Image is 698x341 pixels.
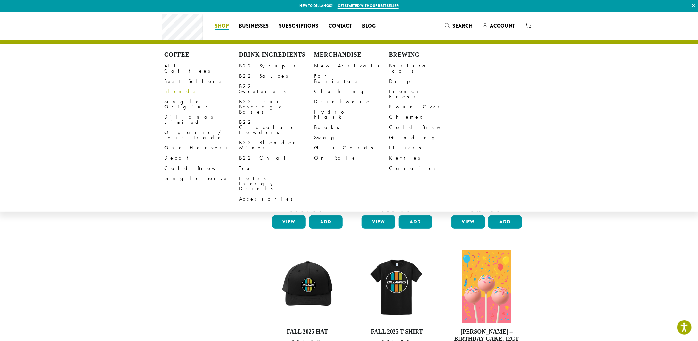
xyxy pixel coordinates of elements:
a: New Arrivals [314,61,389,71]
span: Contact [329,22,352,30]
a: View [451,215,485,229]
a: Drip [389,76,464,86]
a: B22 Blender Mixes [239,138,314,153]
a: Organic / Fair Trade [164,127,239,143]
a: On Sale [314,153,389,163]
img: Birthday-Cake.png [462,250,511,323]
a: Grinding [389,132,464,143]
span: Search [452,22,473,29]
a: Dillanos Limited [164,112,239,127]
a: Books [314,122,389,132]
a: Blends [164,86,239,97]
a: View [362,215,395,229]
a: Barista Tools [389,61,464,76]
a: Decaf [164,153,239,163]
img: DCR-Retro-Three-Strip-Circle-Tee-Fall-WEB-scaled.jpg [360,250,434,323]
button: Add [399,215,432,229]
a: B22 Chocolate Powders [239,117,314,138]
button: Add [309,215,343,229]
a: Get started with our best seller [338,3,399,9]
a: View [272,215,306,229]
a: B22 Fruit Beverage Bases [239,97,314,117]
a: Pour Over [389,102,464,112]
a: Cold Brew [389,122,464,132]
a: Shop [210,21,234,31]
a: B22 Sweeteners [239,81,314,97]
a: Tea [239,163,314,173]
a: Bodum Electric Water Kettle $25.00 [360,111,434,213]
a: Single Serve [164,173,239,184]
a: Clothing [314,86,389,97]
a: Lotus Energy Drinks [239,173,314,194]
a: Carafes [389,163,464,173]
a: Hydro Flask [314,107,389,122]
img: DCR-Retro-Three-Strip-Circle-Patch-Trucker-Hat-Fall-WEB-scaled.jpg [271,250,344,323]
h4: Drink Ingredients [239,52,314,59]
span: Shop [215,22,229,30]
a: All Coffees [164,61,239,76]
a: Kettles [389,153,464,163]
a: Chemex [389,112,464,122]
a: Bodum Electric Milk Frother $30.00 [271,111,344,213]
a: Best Sellers [164,76,239,86]
a: Swag [314,132,389,143]
span: Blog [362,22,376,30]
a: Filters [389,143,464,153]
h4: Coffee [164,52,239,59]
a: B22 Syrups [239,61,314,71]
a: Search [440,20,478,31]
h4: Brewing [389,52,464,59]
a: Gift Cards [314,143,389,153]
a: For Baristas [314,71,389,86]
a: One Harvest [164,143,239,153]
span: Account [490,22,515,29]
a: Drinkware [314,97,389,107]
a: Accessories [239,194,314,204]
a: B22 Sauces [239,71,314,81]
a: French Press [389,86,464,102]
h4: Fall 2025 Hat [271,329,344,336]
h4: Merchandise [314,52,389,59]
span: Subscriptions [279,22,319,30]
a: Cold Brew [164,163,239,173]
a: Single Origins [164,97,239,112]
h4: Fall 2025 T-Shirt [360,329,434,336]
button: Add [488,215,522,229]
a: Bodum Handheld Milk Frother $10.00 [450,111,523,213]
span: Businesses [239,22,269,30]
a: B22 Chai [239,153,314,163]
